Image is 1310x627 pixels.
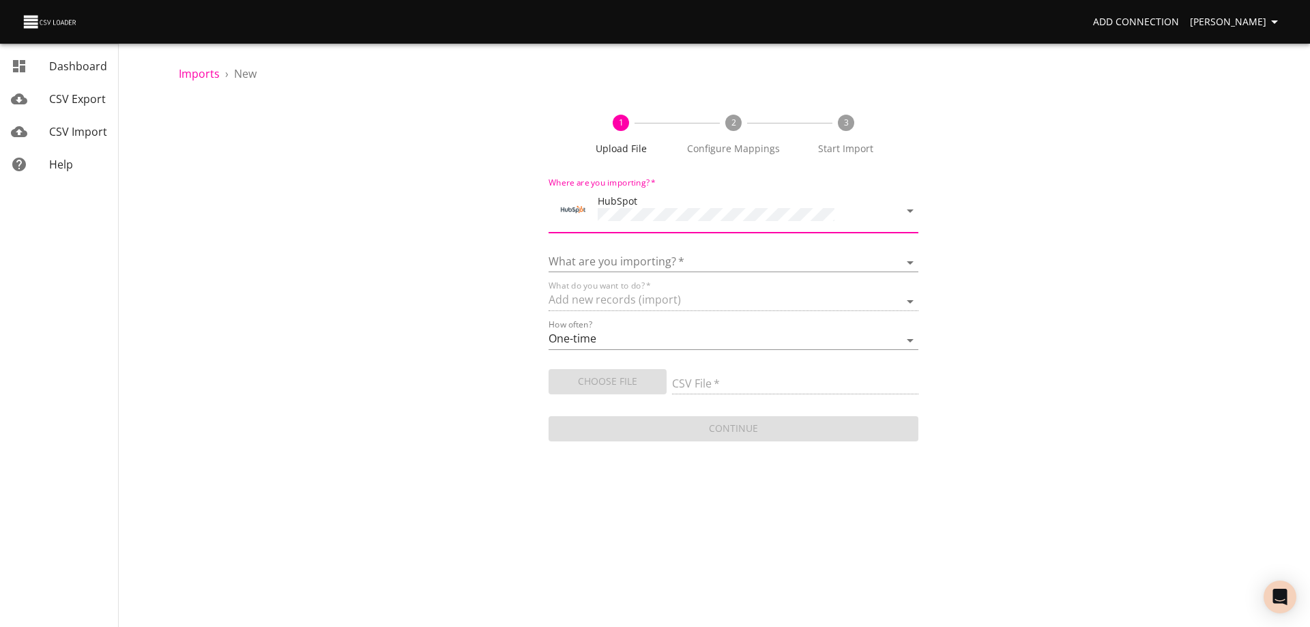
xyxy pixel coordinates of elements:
[795,142,897,156] span: Start Import
[22,12,79,31] img: CSV Loader
[549,321,592,329] label: How often?
[49,124,107,139] span: CSV Import
[843,117,848,128] text: 3
[549,282,651,290] label: What do you want to do?
[1264,581,1296,613] div: Open Intercom Messenger
[598,194,637,207] span: HubSpot
[683,142,785,156] span: Configure Mappings
[559,196,587,223] div: Tool
[234,66,257,81] span: New
[1093,14,1179,31] span: Add Connection
[549,188,918,233] div: ToolHubSpot
[49,91,106,106] span: CSV Export
[1088,10,1184,35] a: Add Connection
[559,196,587,223] img: HubSpot
[179,66,220,81] a: Imports
[570,142,672,156] span: Upload File
[49,157,73,172] span: Help
[731,117,736,128] text: 2
[619,117,624,128] text: 1
[1184,10,1288,35] button: [PERSON_NAME]
[1190,14,1283,31] span: [PERSON_NAME]
[49,59,107,74] span: Dashboard
[549,179,656,187] label: Where are you importing?
[225,65,229,82] li: ›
